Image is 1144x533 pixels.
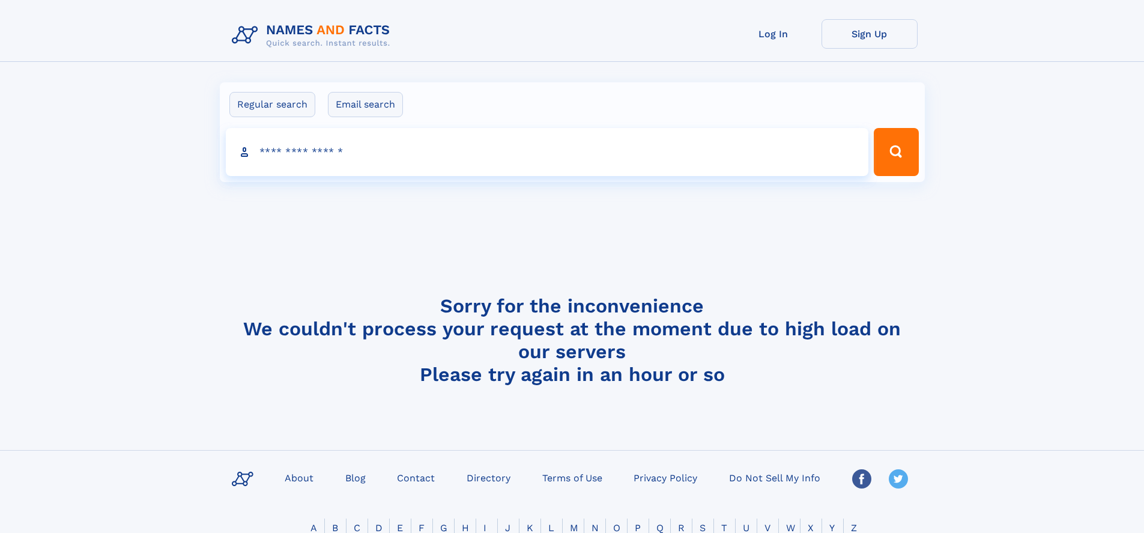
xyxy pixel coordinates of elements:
label: Regular search [229,92,315,117]
a: About [280,469,318,486]
label: Email search [328,92,403,117]
a: Sign Up [822,19,918,49]
a: Terms of Use [537,469,607,486]
h4: Sorry for the inconvenience We couldn't process your request at the moment due to high load on ou... [227,294,918,386]
a: Log In [725,19,822,49]
a: Do Not Sell My Info [724,469,825,486]
a: Privacy Policy [629,469,702,486]
button: Search Button [874,128,918,176]
input: search input [226,128,869,176]
a: Directory [462,469,515,486]
a: Contact [392,469,440,486]
img: Facebook [852,469,871,489]
img: Twitter [889,469,908,489]
a: Blog [340,469,371,486]
img: Logo Names and Facts [227,19,400,52]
